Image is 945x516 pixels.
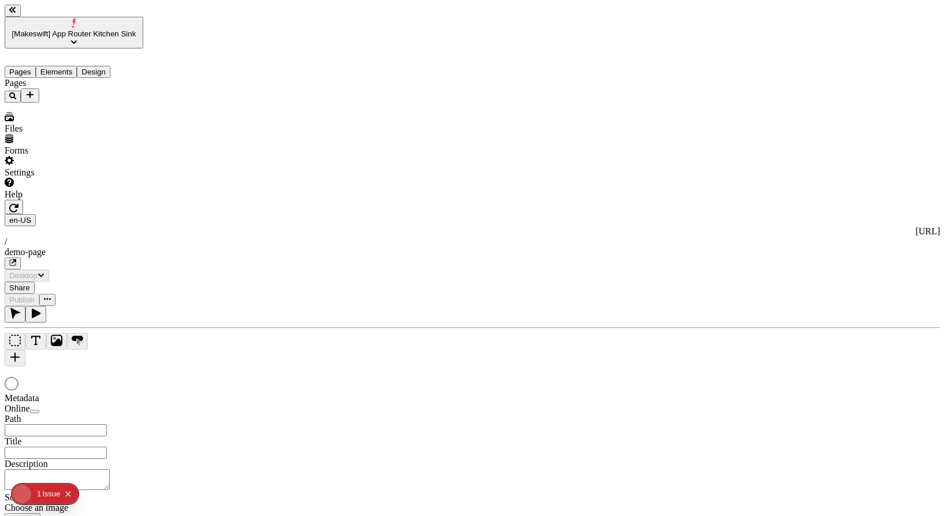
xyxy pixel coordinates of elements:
button: Text [25,333,46,350]
span: Publish [9,296,35,304]
span: Online [5,403,30,413]
span: [Makeswift] App Router Kitchen Sink [12,29,136,38]
div: Forms [5,145,143,156]
button: Desktop [5,270,49,282]
span: Social Image [5,492,53,502]
div: demo-page [5,247,940,257]
button: Add new [21,88,39,103]
div: [URL] [5,226,940,237]
span: Desktop [9,271,38,280]
span: en-US [9,216,31,225]
button: Box [5,333,25,350]
span: Share [9,283,30,292]
button: Publish [5,294,39,306]
button: [Makeswift] App Router Kitchen Sink [5,17,143,48]
span: Description [5,459,48,469]
button: Button [67,333,88,350]
div: Pages [5,78,143,88]
div: Settings [5,167,143,178]
button: Image [46,333,67,350]
div: Choose an image [5,503,143,513]
span: Title [5,436,22,446]
button: Pages [5,66,36,78]
div: Files [5,124,143,134]
button: Design [77,66,110,78]
button: Share [5,282,35,294]
button: Open locale picker [5,214,36,226]
span: Path [5,414,21,424]
button: Elements [36,66,77,78]
div: Help [5,189,143,200]
div: / [5,237,940,247]
div: Metadata [5,393,143,403]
